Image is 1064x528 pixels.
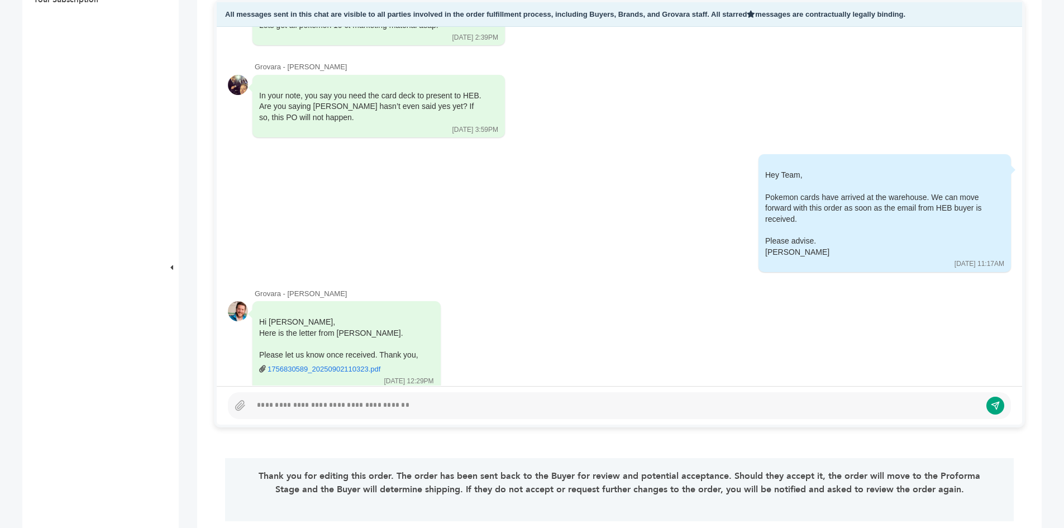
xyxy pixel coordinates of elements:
a: 1756830589_20250902110323.pdf [268,364,380,374]
div: Hey Team, [765,170,989,258]
div: Pokemon cards have arrived at the warehouse. We can move forward with this order as soon as the e... [765,192,989,225]
div: Grovara - [PERSON_NAME] [255,62,1011,72]
p: Thank you for editing this order. The order has been sent back to the Buyer for review and potent... [256,469,982,496]
div: Please let us know once received. Thank you, [259,350,418,361]
div: Please advise. [765,236,989,247]
div: Grovara - [PERSON_NAME] [255,289,1011,299]
div: In your note, you say you need the card deck to present to HEB. Are you saying [PERSON_NAME] hasn... [259,91,483,123]
div: All messages sent in this chat are visible to all parties involved in the order fulfillment proce... [217,2,1022,27]
div: [DATE] 2:39PM [452,33,498,42]
div: [DATE] 12:29PM [384,377,433,386]
div: [PERSON_NAME] [765,247,989,258]
div: [DATE] 3:59PM [452,125,498,135]
div: [DATE] 11:17AM [955,259,1004,269]
div: Here is the letter from [PERSON_NAME]. [259,328,418,339]
div: Hi [PERSON_NAME], [259,317,418,375]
